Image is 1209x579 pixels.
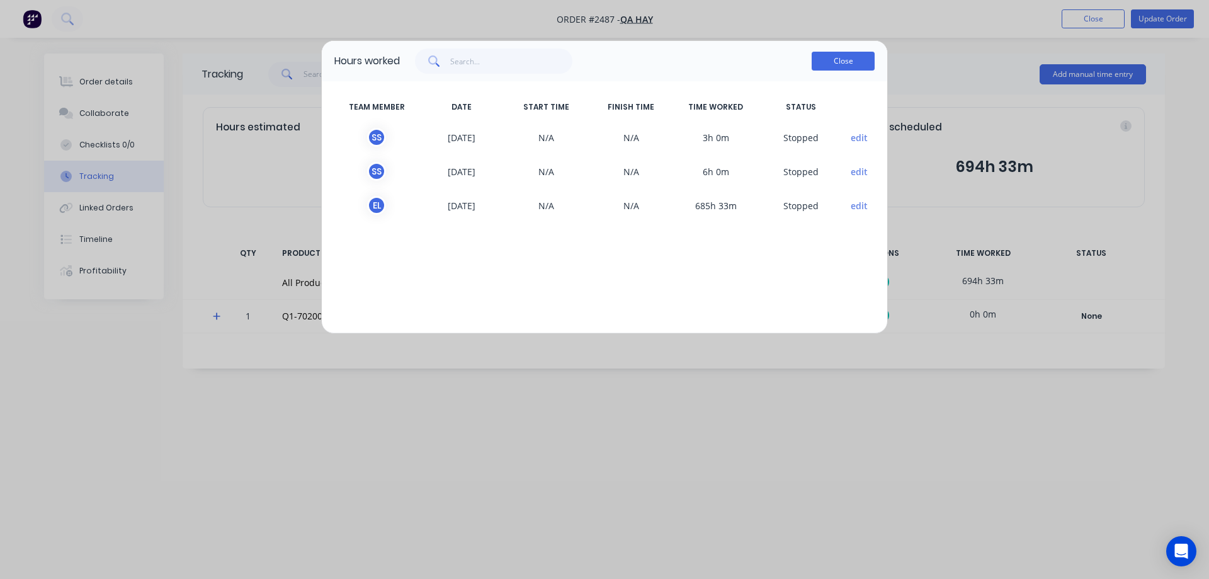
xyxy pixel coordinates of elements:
span: [DATE] [419,162,504,181]
span: STATUS [758,101,843,113]
button: edit [851,165,868,178]
span: DATE [419,101,504,113]
div: S S [367,128,386,147]
span: 685h 33m [674,196,759,215]
span: S topped [758,196,843,215]
span: N/A [504,162,589,181]
span: TEAM MEMBER [334,101,419,113]
span: [DATE] [419,128,504,147]
div: E L [367,196,386,215]
span: 3h 0m [674,128,759,147]
span: S topped [758,128,843,147]
span: N/A [589,128,674,147]
span: 6h 0m [674,162,759,181]
div: S S [367,162,386,181]
span: N/A [589,162,674,181]
div: Hours worked [334,54,400,69]
span: N/A [504,196,589,215]
span: N/A [589,196,674,215]
button: edit [851,199,868,212]
button: edit [851,131,868,144]
span: START TIME [504,101,589,113]
div: Open Intercom Messenger [1166,536,1196,566]
span: FINISH TIME [589,101,674,113]
span: S topped [758,162,843,181]
input: Search... [450,49,573,74]
button: Close [812,52,875,71]
span: [DATE] [419,196,504,215]
span: N/A [504,128,589,147]
span: TIME WORKED [674,101,759,113]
